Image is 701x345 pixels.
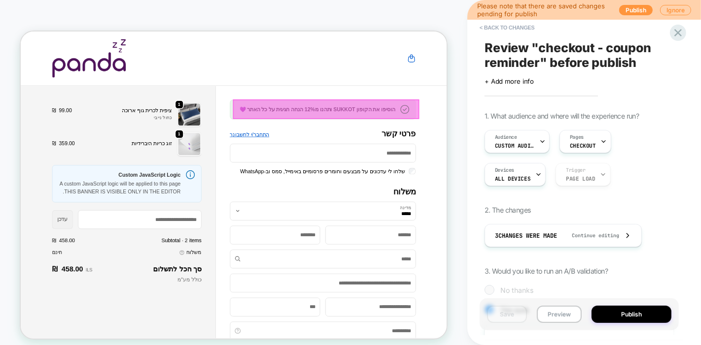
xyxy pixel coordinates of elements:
[51,198,213,209] p: A custom JavaScript logic will be applied to this page
[485,112,639,120] span: 1. What audience and where will the experience run?
[570,134,584,141] span: Pages
[495,134,517,141] span: Audience
[279,132,332,143] a: התחבר/י לחשבונך
[592,306,671,323] button: Publish
[495,232,557,240] span: 3 Changes were made
[209,327,241,335] span: כולל מע"מ
[487,306,527,323] button: Save
[475,20,540,35] button: < Back to changes
[209,95,241,126] img: כחול נייבי
[562,232,619,239] span: Continue editing
[42,310,83,324] strong: ‏458.00 ‏ ₪
[42,290,55,298] span: חינם
[51,209,213,219] p: THIS BANNER IS VISIBLE ONLY IN THE EDITOR.
[619,5,653,15] button: Publish
[75,100,201,111] p: ציפית לכרית גוף ארוכה
[86,314,95,321] span: ILS
[210,93,213,102] span: 1
[51,187,213,195] h1: Custom JavaScript Logic
[495,175,530,182] span: ALL DEVICES
[485,77,534,85] span: + Add more info
[75,111,201,120] p: כחול נייבי
[209,134,241,166] img: זוג כריות היברידיות
[485,206,531,214] span: 2. The changes
[279,91,527,192] section: פרטי קשר
[42,100,69,111] span: ‏99.00 ‏ ₪
[495,142,534,149] span: Custom Audience
[485,267,608,275] span: 3. Would you like to run an A/B validation?
[42,144,72,155] span: ‏359.00 ‏ ₪
[537,306,582,323] button: Preview
[221,289,241,300] span: משלוח
[485,40,674,70] span: Review " checkout - coupon reminder " before publish
[500,286,533,294] span: No thanks
[495,167,514,174] span: Devices
[482,130,527,142] h2: פרטי קשר
[210,132,213,141] span: 1
[515,30,527,42] a: סל הקניות
[42,275,72,282] span: ‏458.00 ‏ ₪
[79,144,201,155] p: זוג כריות היברידיות
[187,275,241,282] span: Subtotal · 2 items
[570,142,596,149] span: CHECKOUT
[660,5,691,15] button: Ignore
[176,312,241,322] strong: סך הכל לתשלום
[292,182,518,192] label: שלחו לי עדכונים על מבצעים וחומרים פרסומיים באימייל, סמס וב-WhatsApp
[42,91,241,168] section: סל הקניות
[279,208,527,220] h2: משלוח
